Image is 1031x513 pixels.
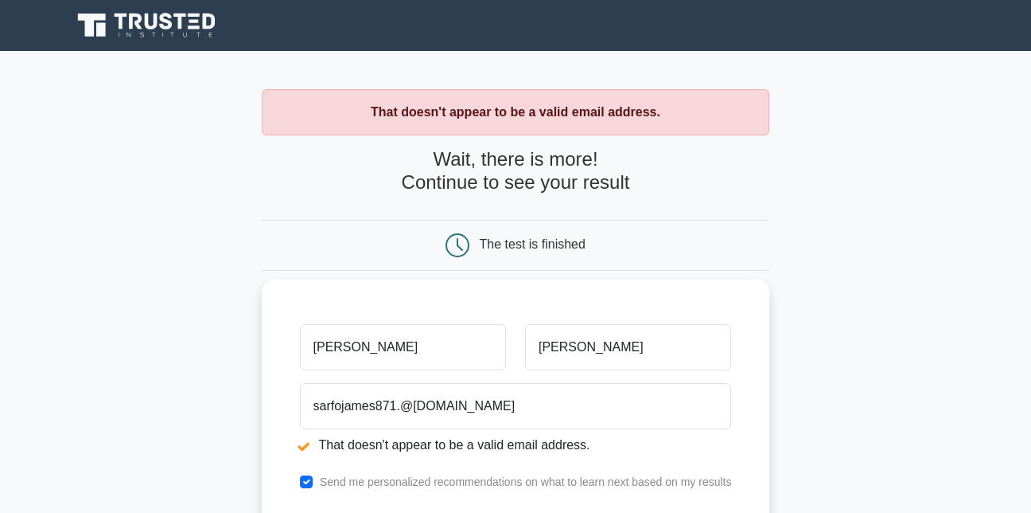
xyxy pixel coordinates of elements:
[371,105,660,119] strong: That doesn't appear to be a valid email address.
[320,476,732,488] label: Send me personalized recommendations on what to learn next based on my results
[525,324,731,370] input: Last name
[300,383,732,429] input: Email
[262,148,770,194] h4: Wait, there is more! Continue to see your result
[300,436,732,455] li: That doesn't appear to be a valid email address.
[480,237,586,251] div: The test is finished
[300,324,506,370] input: First name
